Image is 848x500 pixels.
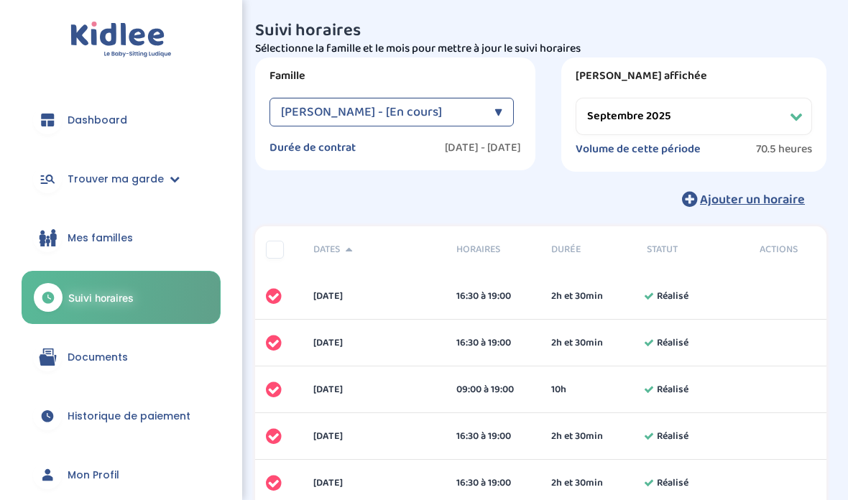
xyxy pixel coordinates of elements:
[255,22,826,40] h3: Suivi horaires
[303,335,446,351] div: [DATE]
[456,429,530,444] div: 16:30 à 19:00
[22,94,221,146] a: Dashboard
[456,382,530,397] div: 09:00 à 19:00
[303,242,446,257] div: Dates
[68,350,128,365] span: Documents
[68,409,190,424] span: Historique de paiement
[700,190,805,210] span: Ajouter un horaire
[657,429,688,444] span: Réalisé
[657,289,688,304] span: Réalisé
[551,335,603,351] span: 2h et 30min
[576,142,701,157] label: Volume de cette période
[456,476,530,491] div: 16:30 à 19:00
[551,476,603,491] span: 2h et 30min
[22,212,221,264] a: Mes familles
[456,335,530,351] div: 16:30 à 19:00
[303,429,446,444] div: [DATE]
[68,172,164,187] span: Trouver ma garde
[540,242,635,257] div: Durée
[576,69,812,83] label: [PERSON_NAME] affichée
[22,390,221,442] a: Historique de paiement
[551,429,603,444] span: 2h et 30min
[657,382,688,397] span: Réalisé
[551,289,603,304] span: 2h et 30min
[22,331,221,383] a: Documents
[731,242,826,257] div: Actions
[22,271,221,324] a: Suivi horaires
[255,40,826,57] p: Sélectionne la famille et le mois pour mettre à jour le suivi horaires
[660,183,826,215] button: Ajouter un horaire
[303,382,446,397] div: [DATE]
[303,476,446,491] div: [DATE]
[281,98,442,126] span: [PERSON_NAME] - [En cours]
[551,382,566,397] span: 10h
[269,69,521,83] label: Famille
[494,98,502,126] div: ▼
[657,476,688,491] span: Réalisé
[68,290,134,305] span: Suivi horaires
[68,113,127,128] span: Dashboard
[445,141,521,155] label: [DATE] - [DATE]
[456,242,530,257] span: Horaires
[68,468,119,483] span: Mon Profil
[657,335,688,351] span: Réalisé
[68,231,133,246] span: Mes familles
[70,22,172,58] img: logo.svg
[636,242,731,257] div: Statut
[269,141,356,155] label: Durée de contrat
[456,289,530,304] div: 16:30 à 19:00
[303,289,446,304] div: [DATE]
[756,142,812,157] span: 70.5 heures
[22,153,221,205] a: Trouver ma garde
